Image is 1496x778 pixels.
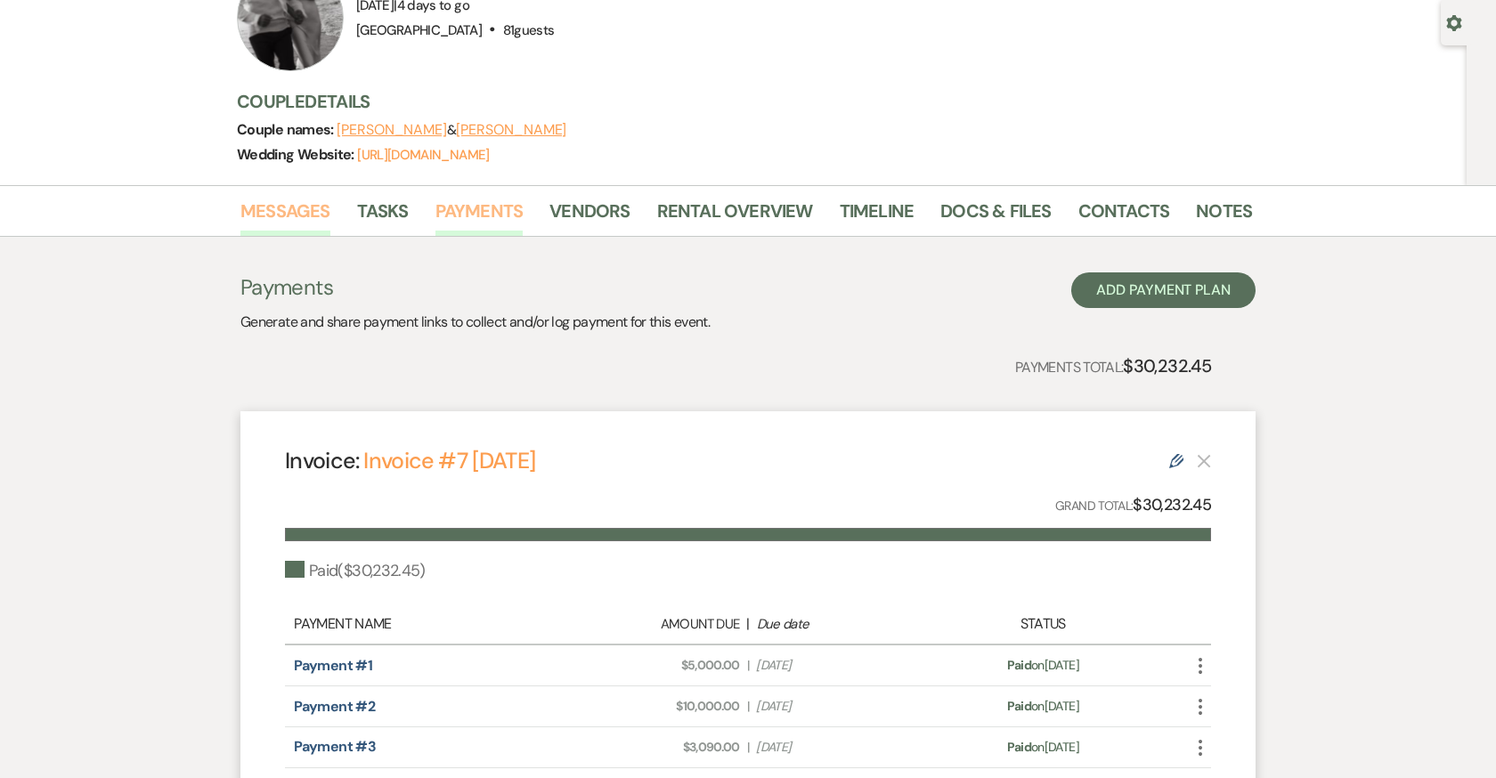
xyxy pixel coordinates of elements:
[747,656,749,675] span: |
[1007,657,1031,673] span: Paid
[435,197,524,236] a: Payments
[549,197,630,236] a: Vendors
[757,614,921,635] div: Due date
[337,123,447,137] button: [PERSON_NAME]
[940,197,1051,236] a: Docs & Files
[363,446,535,475] a: Invoice #7 [DATE]
[566,613,930,635] div: |
[356,21,482,39] span: [GEOGRAPHIC_DATA]
[1446,13,1462,30] button: Open lead details
[1123,354,1211,377] strong: $30,232.45
[756,738,920,757] span: [DATE]
[747,697,749,716] span: |
[240,272,710,303] h3: Payments
[576,738,740,757] span: $3,090.00
[930,613,1157,635] div: Status
[357,197,409,236] a: Tasks
[576,697,740,716] span: $10,000.00
[456,123,566,137] button: [PERSON_NAME]
[930,697,1157,716] div: on [DATE]
[294,737,376,756] a: Payment #3
[576,656,740,675] span: $5,000.00
[240,311,710,334] p: Generate and share payment links to collect and/or log payment for this event.
[1196,197,1252,236] a: Notes
[294,656,372,675] a: Payment #1
[747,738,749,757] span: |
[285,445,535,476] h4: Invoice:
[1078,197,1170,236] a: Contacts
[1007,698,1031,714] span: Paid
[1015,352,1211,380] p: Payments Total:
[1071,272,1256,308] button: Add Payment Plan
[930,738,1157,757] div: on [DATE]
[840,197,915,236] a: Timeline
[756,656,920,675] span: [DATE]
[1055,492,1211,518] p: Grand Total:
[930,656,1157,675] div: on [DATE]
[756,697,920,716] span: [DATE]
[657,197,813,236] a: Rental Overview
[237,89,1234,114] h3: Couple Details
[337,121,566,139] span: &
[1007,739,1031,755] span: Paid
[294,697,375,716] a: Payment #2
[285,559,426,583] div: Paid ( $30,232.45 )
[237,145,357,164] span: Wedding Website:
[237,120,337,139] span: Couple names:
[357,146,489,164] a: [URL][DOMAIN_NAME]
[294,613,566,635] div: Payment Name
[1133,494,1211,515] strong: $30,232.45
[575,614,739,635] div: Amount Due
[240,197,330,236] a: Messages
[503,21,555,39] span: 81 guests
[1197,453,1211,468] button: This payment plan cannot be deleted because it contains links that have been paid through Weven’s...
